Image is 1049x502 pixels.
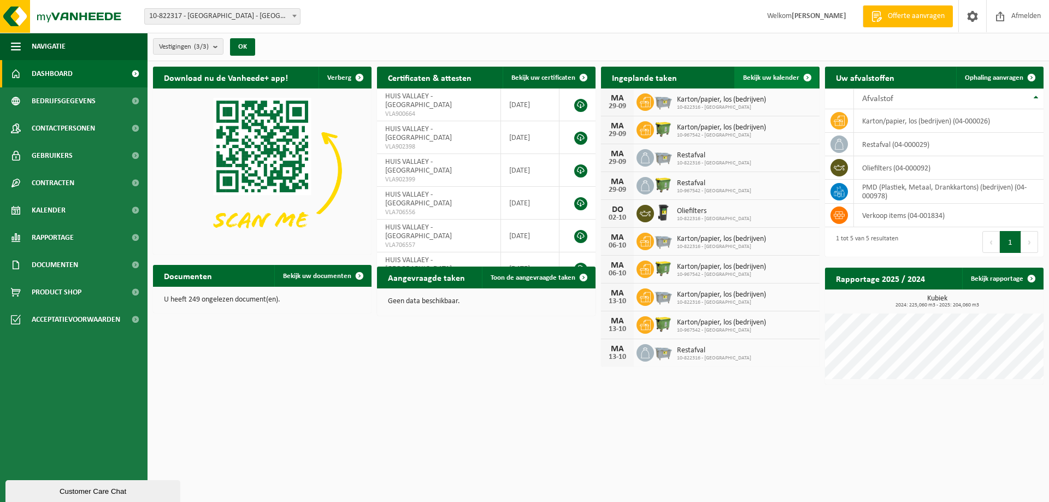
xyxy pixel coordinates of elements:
[274,265,370,287] a: Bekijk uw documenten
[677,299,766,306] span: 10-822316 - [GEOGRAPHIC_DATA]
[606,270,628,277] div: 06-10
[606,158,628,166] div: 29-09
[654,92,673,110] img: WB-2500-GAL-GY-01
[385,92,452,109] span: HUIS VALLAEY - [GEOGRAPHIC_DATA]
[677,318,766,327] span: Karton/papier, los (bedrijven)
[677,96,766,104] span: Karton/papier, los (bedrijven)
[144,8,300,25] span: 10-822317 - HUIS VALLAEY - LICHTERVELDE
[677,291,766,299] span: Karton/papier, los (bedrijven)
[606,298,628,305] div: 13-10
[606,94,628,103] div: MA
[885,11,947,22] span: Offerte aanvragen
[385,241,492,250] span: VLA706557
[503,67,594,88] a: Bekijk uw certificaten
[654,203,673,222] img: WB-0240-HPE-BK-01
[606,345,628,353] div: MA
[734,67,818,88] a: Bekijk uw kalender
[854,133,1044,156] td: restafval (04-000029)
[863,5,953,27] a: Offerte aanvragen
[501,154,559,187] td: [DATE]
[194,43,209,50] count: (3/3)
[962,268,1042,290] a: Bekijk rapportage
[319,67,370,88] button: Verberg
[606,205,628,214] div: DO
[606,186,628,194] div: 29-09
[32,115,95,142] span: Contactpersonen
[677,179,751,188] span: Restafval
[601,67,688,88] h2: Ingeplande taken
[327,74,351,81] span: Verberg
[677,132,766,139] span: 10-967542 - [GEOGRAPHIC_DATA]
[511,74,575,81] span: Bekijk uw certificaten
[385,110,492,119] span: VLA900664
[606,178,628,186] div: MA
[677,207,751,216] span: Oliefilters
[385,125,452,142] span: HUIS VALLAEY - [GEOGRAPHIC_DATA]
[501,252,559,285] td: [DATE]
[385,175,492,184] span: VLA902399
[153,67,299,88] h2: Download nu de Vanheede+ app!
[283,273,351,280] span: Bekijk uw documenten
[982,231,1000,253] button: Previous
[654,147,673,166] img: WB-2500-GAL-GY-01
[32,251,78,279] span: Documenten
[501,121,559,154] td: [DATE]
[32,224,74,251] span: Rapportage
[164,296,361,304] p: U heeft 249 ongelezen document(en).
[153,265,223,286] h2: Documenten
[482,267,594,288] a: Toon de aangevraagde taken
[5,478,182,502] iframe: chat widget
[501,220,559,252] td: [DATE]
[825,67,905,88] h2: Uw afvalstoffen
[32,60,73,87] span: Dashboard
[385,191,452,208] span: HUIS VALLAEY - [GEOGRAPHIC_DATA]
[862,95,893,103] span: Afvalstof
[677,123,766,132] span: Karton/papier, los (bedrijven)
[606,233,628,242] div: MA
[153,88,372,252] img: Download de VHEPlus App
[388,298,585,305] p: Geen data beschikbaar.
[606,150,628,158] div: MA
[677,244,766,250] span: 10-822316 - [GEOGRAPHIC_DATA]
[32,306,120,333] span: Acceptatievoorwaarden
[32,169,74,197] span: Contracten
[606,289,628,298] div: MA
[385,256,452,273] span: HUIS VALLAEY - [GEOGRAPHIC_DATA]
[606,261,628,270] div: MA
[677,160,751,167] span: 10-822316 - [GEOGRAPHIC_DATA]
[654,315,673,333] img: WB-1100-HPE-GN-50
[606,242,628,250] div: 06-10
[677,263,766,271] span: Karton/papier, los (bedrijven)
[159,39,209,55] span: Vestigingen
[230,38,255,56] button: OK
[830,230,898,254] div: 1 tot 5 van 5 resultaten
[965,74,1023,81] span: Ophaling aanvragen
[825,268,936,289] h2: Rapportage 2025 / 2024
[606,103,628,110] div: 29-09
[385,223,452,240] span: HUIS VALLAEY - [GEOGRAPHIC_DATA]
[654,287,673,305] img: WB-2500-GAL-GY-01
[654,120,673,138] img: WB-1100-HPE-GN-50
[32,142,73,169] span: Gebruikers
[677,327,766,334] span: 10-967542 - [GEOGRAPHIC_DATA]
[677,346,751,355] span: Restafval
[677,235,766,244] span: Karton/papier, los (bedrijven)
[606,131,628,138] div: 29-09
[677,216,751,222] span: 10-822316 - [GEOGRAPHIC_DATA]
[606,122,628,131] div: MA
[677,151,751,160] span: Restafval
[491,274,575,281] span: Toon de aangevraagde taken
[854,180,1044,204] td: PMD (Plastiek, Metaal, Drankkartons) (bedrijven) (04-000978)
[956,67,1042,88] a: Ophaling aanvragen
[654,342,673,361] img: WB-2500-GAL-GY-01
[501,88,559,121] td: [DATE]
[792,12,846,20] strong: [PERSON_NAME]
[501,187,559,220] td: [DATE]
[654,231,673,250] img: WB-2500-GAL-GY-01
[32,33,66,60] span: Navigatie
[606,326,628,333] div: 13-10
[385,158,452,175] span: HUIS VALLAEY - [GEOGRAPHIC_DATA]
[606,317,628,326] div: MA
[1000,231,1021,253] button: 1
